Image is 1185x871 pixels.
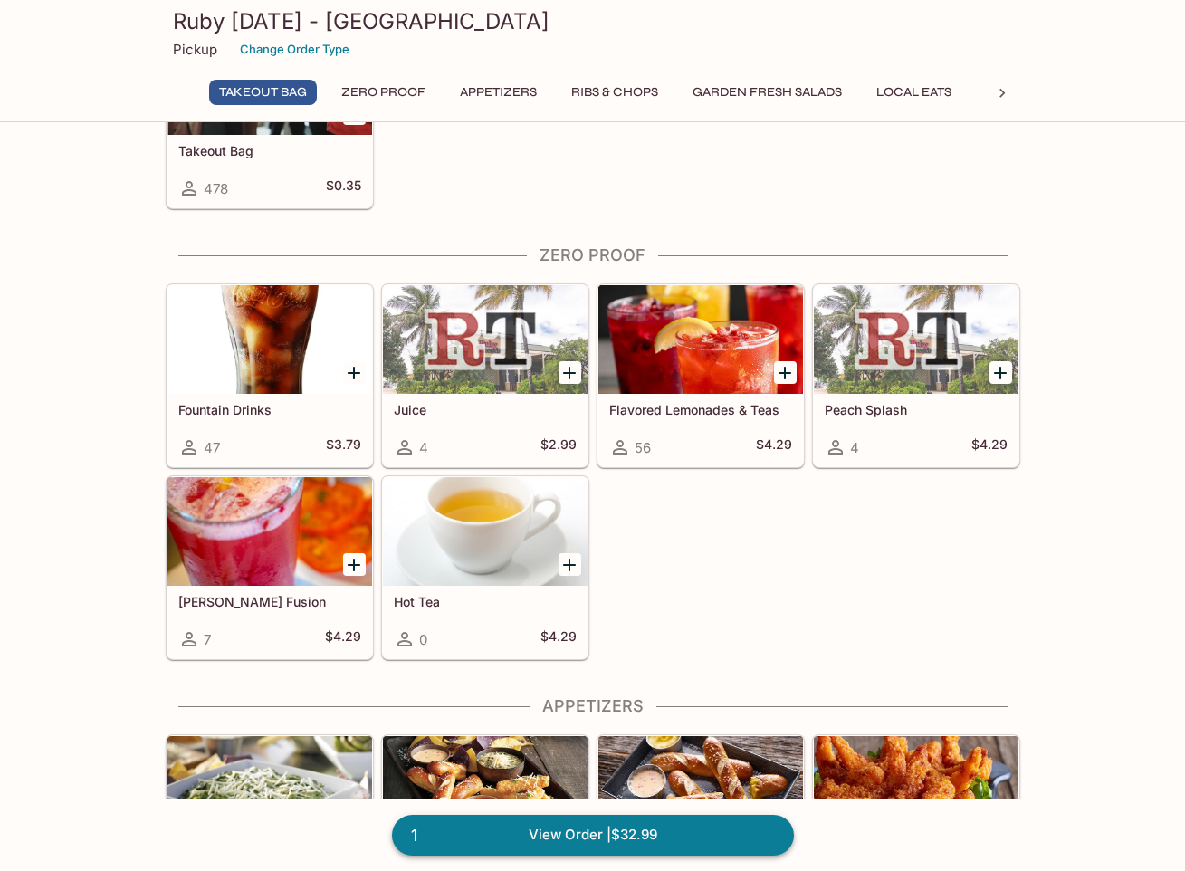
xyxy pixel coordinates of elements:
button: Add Berry Fusion [343,553,366,576]
div: Hot Tea [383,477,588,586]
a: Hot Tea0$4.29 [382,476,588,659]
h5: Fountain Drinks [178,402,361,417]
h5: [PERSON_NAME] Fusion [178,594,361,609]
span: 1 [400,823,428,848]
h3: Ruby [DATE] - [GEOGRAPHIC_DATA] [173,7,1013,35]
h5: $2.99 [540,436,577,458]
h4: Appetizers [166,696,1020,716]
h5: Flavored Lemonades & Teas [609,402,792,417]
p: Pickup [173,41,217,58]
button: Takeout Bag [209,80,317,105]
div: Takeout Bag [167,26,372,135]
button: Local Eats [866,80,961,105]
button: Appetizers [450,80,547,105]
span: 4 [419,439,428,456]
span: 56 [635,439,651,456]
button: Add Peach Splash [989,361,1012,384]
h4: Zero Proof [166,245,1020,265]
div: Flavored Lemonades & Teas [598,285,803,394]
a: 1View Order |$32.99 [392,815,794,855]
div: Berry Fusion [167,477,372,586]
button: Garden Fresh Salads [683,80,852,105]
h5: $4.29 [325,628,361,650]
div: Classic Sampler [383,736,588,845]
div: Fountain Drinks [167,285,372,394]
button: Zero Proof [331,80,435,105]
button: Add Juice [559,361,581,384]
a: Flavored Lemonades & Teas56$4.29 [597,284,804,467]
h5: $4.29 [756,436,792,458]
span: 4 [850,439,859,456]
a: Fountain Drinks47$3.79 [167,284,373,467]
h5: $4.29 [540,628,577,650]
h5: Hot Tea [394,594,577,609]
h5: $0.35 [326,177,361,199]
h5: Juice [394,402,577,417]
button: Add Fountain Drinks [343,361,366,384]
span: 47 [204,439,220,456]
h5: $4.29 [971,436,1008,458]
button: Chicken [976,80,1057,105]
button: Ribs & Chops [561,80,668,105]
div: Peach Splash [814,285,1018,394]
h5: $3.79 [326,436,361,458]
div: House-Baked Soft Pretzels [598,736,803,845]
span: 0 [419,631,427,648]
h5: Takeout Bag [178,143,361,158]
div: Spinach Artichoke Dip [167,736,372,845]
a: Peach Splash4$4.29 [813,284,1019,467]
a: Juice4$2.99 [382,284,588,467]
span: 7 [204,631,211,648]
button: Add Flavored Lemonades & Teas [774,361,797,384]
button: Add Hot Tea [559,553,581,576]
div: Juice [383,285,588,394]
div: Bangin' Shrimp [814,736,1018,845]
button: Change Order Type [232,35,358,63]
a: [PERSON_NAME] Fusion7$4.29 [167,476,373,659]
h5: Peach Splash [825,402,1008,417]
span: 478 [204,180,228,197]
